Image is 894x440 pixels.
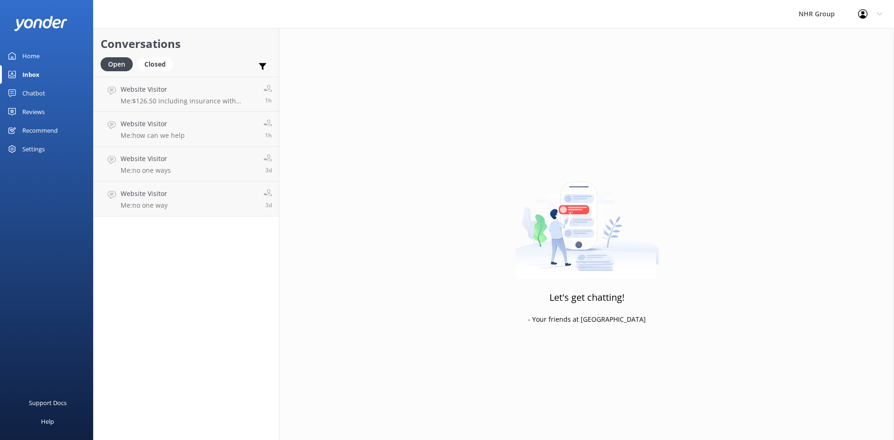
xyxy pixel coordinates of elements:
div: Closed [137,57,173,71]
div: Support Docs [29,393,67,412]
a: Website VisitorMe:no one way3d [94,182,279,217]
p: - Your friends at [GEOGRAPHIC_DATA] [528,314,646,325]
p: Me: $126.50 including insurance with standard excess $3000 + unlimited kms and GST [121,97,257,105]
p: Me: how can we help [121,131,185,140]
div: Chatbot [22,84,45,102]
a: Website VisitorMe:no one ways3d [94,147,279,182]
div: Inbox [22,65,40,84]
h4: Website Visitor [121,119,185,129]
p: Me: no one ways [121,166,171,175]
a: Open [101,59,137,69]
p: Me: no one way [121,201,168,210]
img: yonder-white-logo.png [14,16,68,31]
h3: Let's get chatting! [549,290,624,305]
h2: Conversations [101,35,272,53]
div: Home [22,47,40,65]
span: Sep 15 2025 09:34am (UTC +12:00) Pacific/Auckland [265,131,272,139]
div: Open [101,57,133,71]
div: Recommend [22,121,58,140]
a: Website VisitorMe:how can we help1h [94,112,279,147]
h4: Website Visitor [121,154,171,164]
span: Sep 12 2025 10:44am (UTC +12:00) Pacific/Auckland [265,166,272,174]
div: Settings [22,140,45,158]
a: Website VisitorMe:$126.50 including insurance with standard excess $3000 + unlimited kms and GST1h [94,77,279,112]
h4: Website Visitor [121,189,168,199]
a: Closed [137,59,177,69]
div: Help [41,412,54,431]
div: Reviews [22,102,45,121]
span: Sep 12 2025 10:43am (UTC +12:00) Pacific/Auckland [265,201,272,209]
h4: Website Visitor [121,84,257,95]
img: artwork of a man stealing a conversation from at giant smartphone [515,162,659,278]
span: Sep 15 2025 09:36am (UTC +12:00) Pacific/Auckland [265,96,272,104]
